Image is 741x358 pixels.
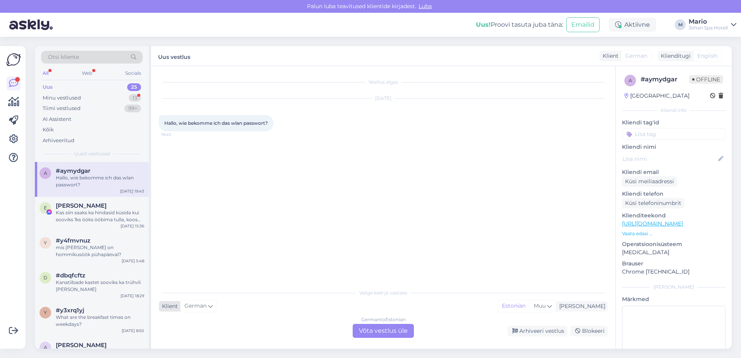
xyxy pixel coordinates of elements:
span: Otsi kliente [48,53,79,61]
div: Klient [159,302,178,310]
div: Web [80,68,94,78]
p: Märkmed [622,295,725,303]
span: Muu [534,302,546,309]
div: 25 [127,83,141,91]
div: Valige keel ja vastake [159,289,608,296]
a: [URL][DOMAIN_NAME] [622,220,683,227]
p: Operatsioonisüsteem [622,240,725,248]
div: What are the breakfast times on weekdays? [56,314,144,328]
div: [DATE] 19:43 [120,188,144,194]
div: Kas siin saaks ka hindasid küsida kui sooviks 1ks ööks ööbima tulla, koos hommikusöögiga? :) [56,209,144,223]
p: Kliendi nimi [622,143,725,151]
span: #dbqfcftz [56,272,85,279]
div: M [675,19,686,30]
div: Arhiveeri vestlus [508,326,567,336]
div: [PERSON_NAME] [622,284,725,291]
div: 99+ [124,105,141,112]
p: Kliendi tag'id [622,119,725,127]
div: 13 [129,94,141,102]
div: Vestlus algas [159,79,608,86]
div: Johan Spa Hotell [689,25,728,31]
div: mis [PERSON_NAME] on hommikusöök pühapäeval? [56,244,144,258]
span: y [44,240,47,246]
span: a [44,170,47,176]
span: English [697,52,717,60]
div: [DATE] 8:50 [122,328,144,334]
p: [MEDICAL_DATA] [622,248,725,256]
div: Blokeeri [570,326,608,336]
div: Mario [689,19,728,25]
div: Aktiivne [609,18,656,32]
div: All [41,68,50,78]
div: Hallo, wie bekomme ich das wlan passwort? [56,174,144,188]
p: Brauser [622,260,725,268]
div: Socials [124,68,143,78]
span: #y3xrq1yj [56,307,84,314]
span: 19:43 [161,132,190,138]
span: #aymydgar [56,167,90,174]
label: Uus vestlus [158,51,190,61]
input: Lisa tag [622,128,725,140]
div: Arhiveeritud [43,137,74,145]
span: #y4fmvnuz [56,237,90,244]
p: Kliendi telefon [622,190,725,198]
span: German [184,302,207,310]
span: German [625,52,647,60]
div: AI Assistent [43,115,71,123]
span: Offline [689,75,723,84]
div: Klienditugi [658,52,691,60]
span: Hallo, wie bekomme ich das wlan passwort? [164,120,268,126]
b: Uus! [476,21,491,28]
p: Vaata edasi ... [622,230,725,237]
span: a [629,77,632,83]
div: Kliendi info [622,107,725,114]
div: Uus [43,83,53,91]
div: [DATE] 5:48 [122,258,144,264]
span: y [44,310,47,315]
div: [DATE] 15:36 [121,223,144,229]
div: Estonian [498,300,529,312]
div: Küsi telefoninumbrit [622,198,684,208]
div: # aymydgar [641,75,689,84]
img: Askly Logo [6,52,21,67]
span: Uued vestlused [74,150,110,157]
p: Klienditeekond [622,212,725,220]
div: [GEOGRAPHIC_DATA] [624,92,689,100]
div: Tiimi vestlused [43,105,81,112]
button: Emailid [566,17,600,32]
div: Kõik [43,126,54,134]
div: [PERSON_NAME] [556,302,605,310]
div: Kanatiibade kastet sooviks ka trühvli [PERSON_NAME] [56,279,144,293]
span: A [44,344,47,350]
span: E [44,205,47,211]
p: Kliendi email [622,168,725,176]
div: [DATE] [159,95,608,102]
a: MarioJohan Spa Hotell [689,19,736,31]
div: Küsi meiliaadressi [622,176,677,187]
div: [DATE] 18:29 [121,293,144,299]
span: d [43,275,47,281]
div: Võta vestlus üle [353,324,414,338]
div: German to Estonian [361,316,406,323]
input: Lisa nimi [622,155,717,163]
p: Chrome [TECHNICAL_ID] [622,268,725,276]
span: Luba [416,3,434,10]
div: Proovi tasuta juba täna: [476,20,563,29]
span: Andrus Rako [56,342,107,349]
div: Minu vestlused [43,94,81,102]
span: Elis Tunder [56,202,107,209]
div: Klient [600,52,619,60]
